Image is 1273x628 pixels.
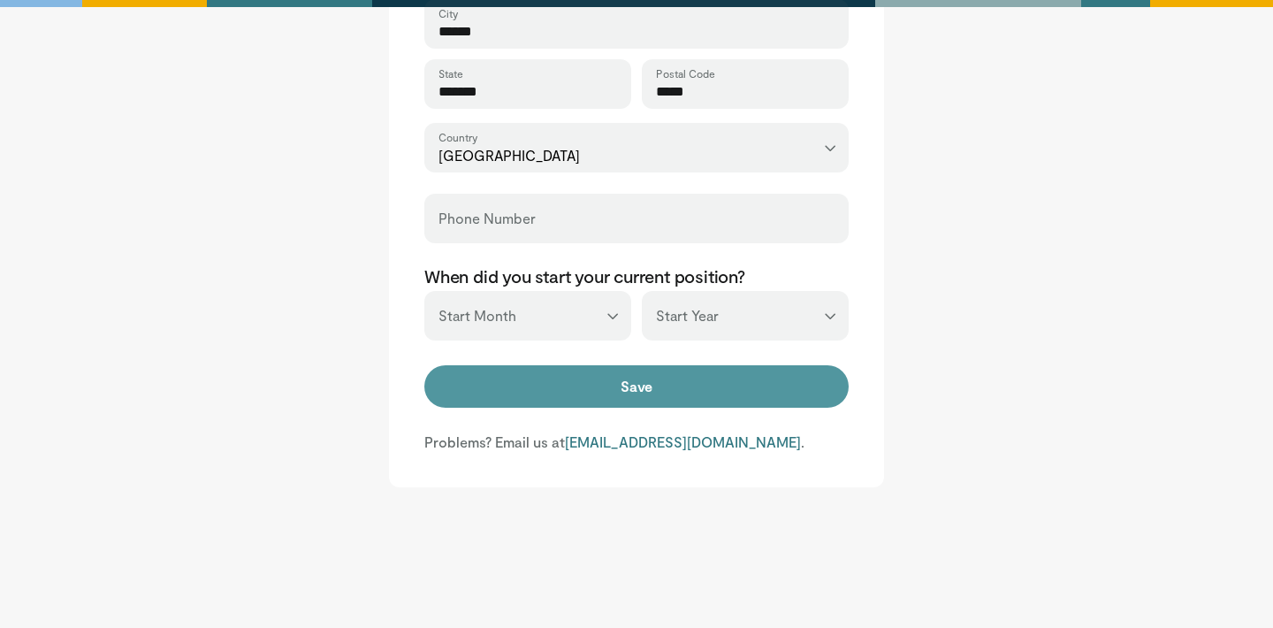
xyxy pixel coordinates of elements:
[438,201,536,236] label: Phone Number
[438,6,458,20] label: City
[424,365,849,408] button: Save
[424,264,849,287] p: When did you start your current position?
[424,433,849,452] p: Problems? Email us at .
[565,433,801,450] a: [EMAIL_ADDRESS][DOMAIN_NAME]
[438,66,463,80] label: State
[656,66,715,80] label: Postal Code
